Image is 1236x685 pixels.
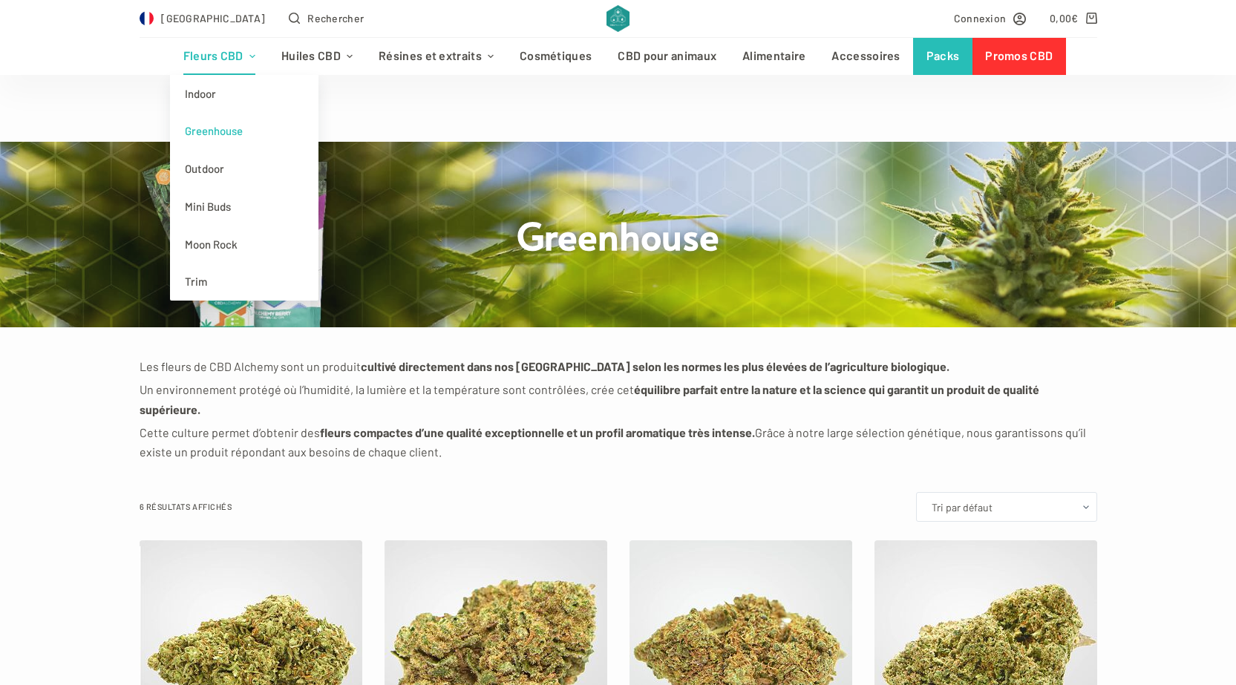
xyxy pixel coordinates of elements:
[140,10,266,27] a: Select Country
[819,38,913,75] a: Accessoires
[140,11,154,26] img: FR Flag
[913,38,972,75] a: Packs
[507,38,605,75] a: Cosmétiques
[170,263,318,301] a: Trim
[606,5,630,32] img: CBD Alchemy
[289,10,364,27] button: Ouvrir le formulaire de recherche
[170,112,318,150] a: Greenhouse
[954,10,1027,27] a: Connexion
[916,492,1097,522] select: Commande
[1050,12,1079,24] bdi: 0,00
[730,38,819,75] a: Alimentaire
[340,211,897,259] h1: Greenhouse
[140,382,1039,416] strong: équilibre parfait entre la nature et la science qui garantit un produit de qualité supérieure.
[307,10,364,27] span: Rechercher
[140,357,1097,376] p: Les fleurs de CBD Alchemy sont un produit
[268,38,365,75] a: Huiles CBD
[170,75,318,113] a: Indoor
[320,425,755,439] strong: fleurs compactes d’une qualité exceptionnelle et un profil aromatique très intense.
[140,423,1097,462] p: Cette culture permet d’obtenir des Grâce à notre large sélection génétique, nous garantissons qu’...
[170,188,318,226] a: Mini Buds
[140,500,232,514] p: 6 résultats affichés
[366,38,507,75] a: Résines et extraits
[161,10,265,27] span: [GEOGRAPHIC_DATA]
[170,38,1066,75] nav: Menu d’en-tête
[170,226,318,263] a: Moon Rock
[140,380,1097,419] p: Un environnement protégé où l’humidité, la lumière et la température sont contrôlées, crée cet
[972,38,1066,75] a: Promos CBD
[170,150,318,188] a: Outdoor
[170,38,268,75] a: Fleurs CBD
[361,359,949,373] strong: cultivé directement dans nos [GEOGRAPHIC_DATA] selon les normes les plus élevées de l’agriculture...
[1071,12,1078,24] span: €
[605,38,730,75] a: CBD pour animaux
[954,10,1007,27] span: Connexion
[1050,10,1096,27] a: Panier d’achat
